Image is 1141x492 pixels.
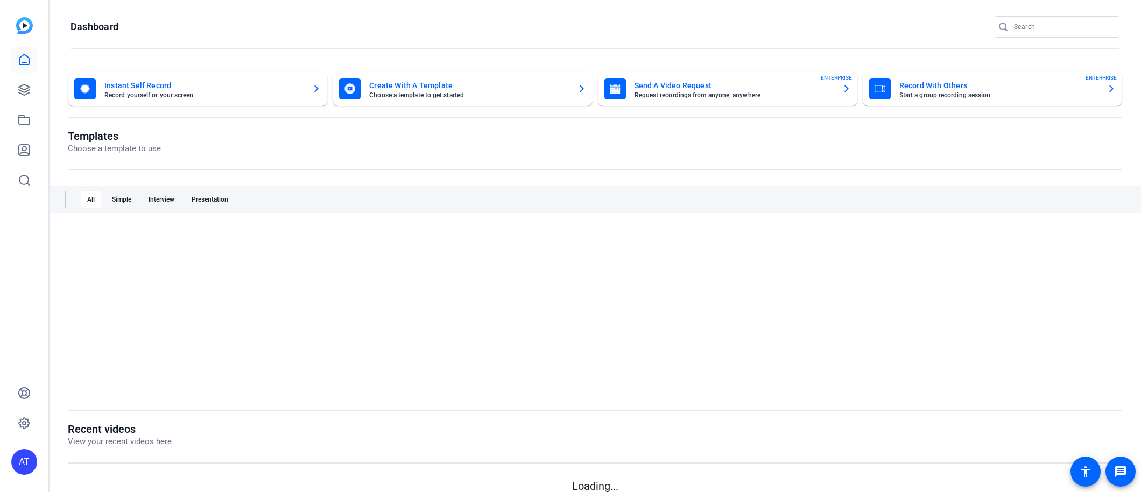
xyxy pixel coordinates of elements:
mat-card-title: Create With A Template [369,79,568,92]
div: Simple [105,191,138,208]
div: All [81,191,101,208]
mat-icon: message [1114,465,1127,478]
button: Send A Video RequestRequest recordings from anyone, anywhereENTERPRISE [598,72,857,106]
button: Record With OthersStart a group recording sessionENTERPRISE [863,72,1122,106]
h1: Templates [68,130,161,142]
div: AT [11,449,37,475]
div: Presentation [185,191,235,208]
mat-card-subtitle: Start a group recording session [899,92,1098,98]
button: Instant Self RecordRecord yourself or your screen [68,72,327,106]
mat-card-title: Record With Others [899,79,1098,92]
h1: Recent videos [68,423,172,436]
button: Create With A TemplateChoose a template to get started [333,72,592,106]
h1: Dashboard [71,20,118,33]
p: Choose a template to use [68,142,161,155]
mat-card-title: Send A Video Request [635,79,834,92]
input: Search [1014,20,1111,33]
img: blue-gradient.svg [16,17,33,34]
mat-card-subtitle: Choose a template to get started [369,92,568,98]
mat-card-title: Instant Self Record [104,79,304,92]
span: ENTERPRISE [821,74,852,82]
div: Interview [142,191,181,208]
span: ENTERPRISE [1086,74,1117,82]
mat-card-subtitle: Request recordings from anyone, anywhere [635,92,834,98]
mat-icon: accessibility [1079,465,1092,478]
mat-card-subtitle: Record yourself or your screen [104,92,304,98]
p: View your recent videos here [68,436,172,448]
